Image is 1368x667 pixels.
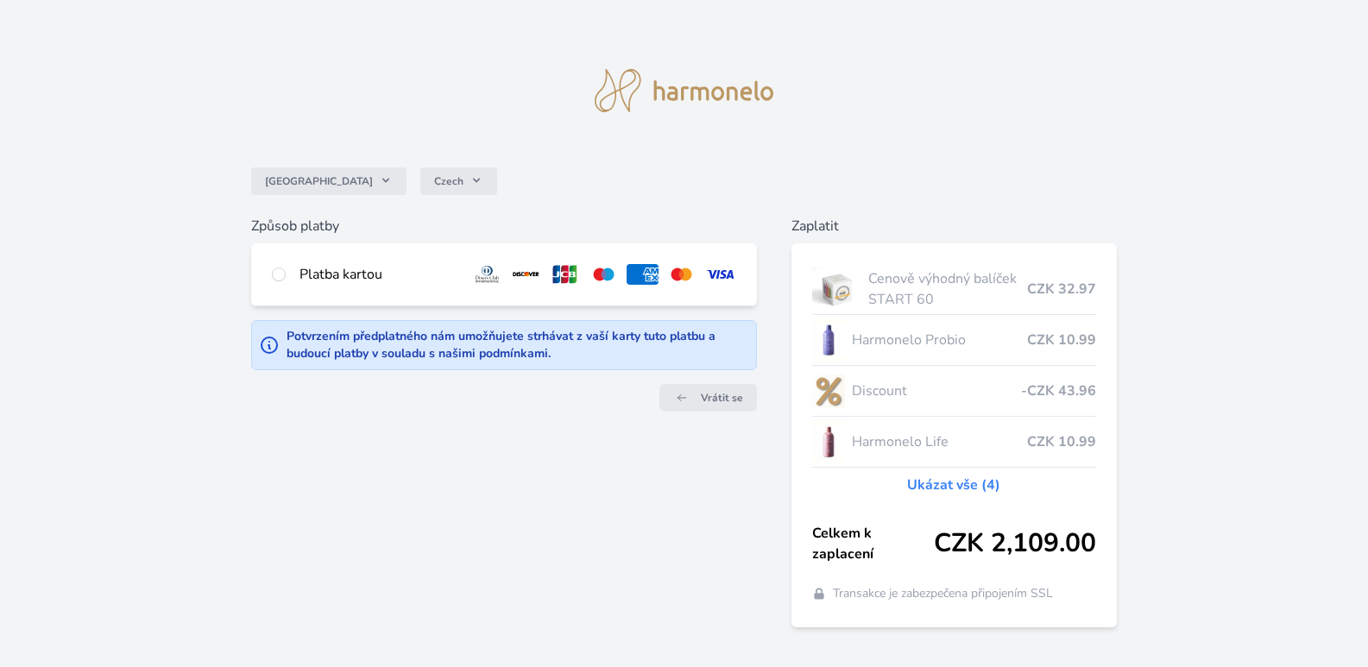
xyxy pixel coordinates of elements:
[251,167,407,195] button: [GEOGRAPHIC_DATA]
[1027,431,1096,452] span: CZK 10.99
[471,264,503,285] img: diners.svg
[549,264,581,285] img: jcb.svg
[265,174,373,188] span: [GEOGRAPHIC_DATA]
[1021,381,1096,401] span: -CZK 43.96
[627,264,659,285] img: amex.svg
[812,369,845,412] img: discount-lo.png
[833,585,1053,602] span: Transakce je zabezpečena připojením SSL
[420,167,497,195] button: Czech
[251,216,757,236] h6: Způsob platby
[287,328,749,362] div: Potvrzením předplatného nám umožňujete strhávat z vaší karty tuto platbu a budoucí platby v soula...
[852,381,1021,401] span: Discount
[907,475,1000,495] a: Ukázat vše (4)
[812,318,845,362] img: CLEAN_PROBIO_se_stinem_x-lo.jpg
[299,264,458,285] div: Platba kartou
[434,174,463,188] span: Czech
[595,69,774,112] img: logo.svg
[704,264,736,285] img: visa.svg
[934,528,1096,559] span: CZK 2,109.00
[868,268,1028,310] span: Cenově výhodný balíček START 60
[588,264,620,285] img: maestro.svg
[852,431,1027,452] span: Harmonelo Life
[665,264,697,285] img: mc.svg
[659,384,757,412] a: Vrátit se
[852,330,1027,350] span: Harmonelo Probio
[791,216,1117,236] h6: Zaplatit
[812,267,861,311] img: start.jpg
[1027,330,1096,350] span: CZK 10.99
[701,391,743,405] span: Vrátit se
[510,264,542,285] img: discover.svg
[1027,279,1096,299] span: CZK 32.97
[812,523,934,564] span: Celkem k zaplacení
[812,420,845,463] img: CLEAN_LIFE_se_stinem_x-lo.jpg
